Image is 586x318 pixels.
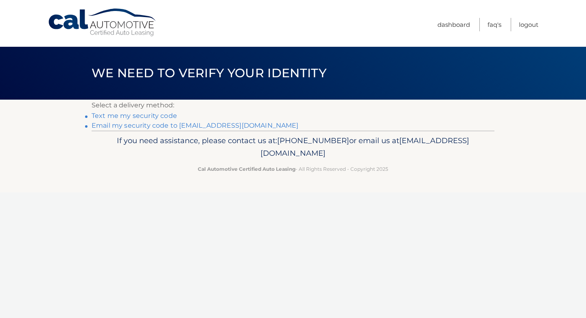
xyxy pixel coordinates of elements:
a: Logout [519,18,538,31]
p: Select a delivery method: [92,100,494,111]
a: Text me my security code [92,112,177,120]
a: Dashboard [437,18,470,31]
span: [PHONE_NUMBER] [277,136,349,145]
a: FAQ's [488,18,501,31]
strong: Cal Automotive Certified Auto Leasing [198,166,295,172]
a: Email my security code to [EMAIL_ADDRESS][DOMAIN_NAME] [92,122,299,129]
span: We need to verify your identity [92,65,326,81]
a: Cal Automotive [48,8,157,37]
p: If you need assistance, please contact us at: or email us at [97,134,489,160]
p: - All Rights Reserved - Copyright 2025 [97,165,489,173]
